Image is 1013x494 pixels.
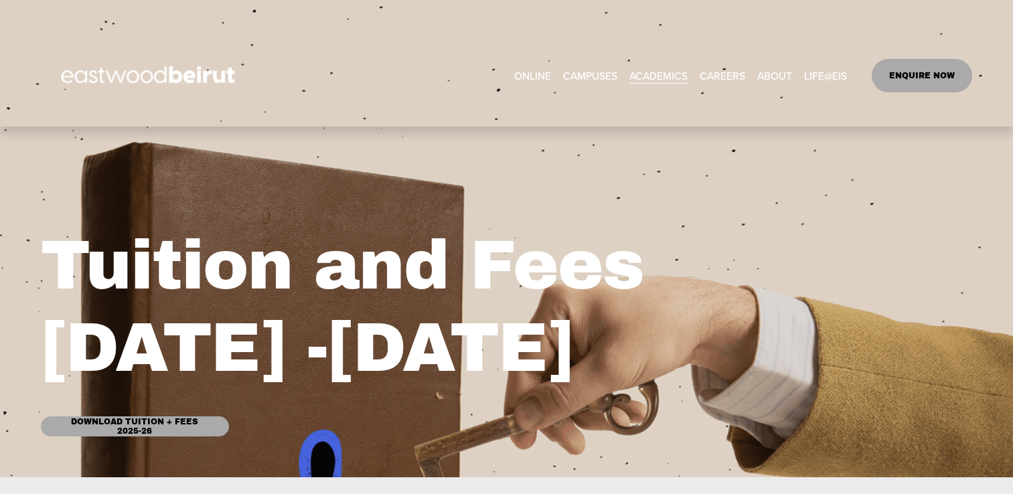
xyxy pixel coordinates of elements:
a: ENQUIRE NOW [872,59,973,92]
span: ACADEMICS [629,66,688,85]
img: EastwoodIS Global Site [41,42,259,110]
span: ABOUT [757,66,792,85]
span: CAMPUSES [563,66,617,85]
span: LIFE@EIS [804,66,847,85]
a: ONLINE [514,65,551,86]
a: folder dropdown [804,65,847,86]
h1: Tuition and Fees [DATE] -[DATE] [41,225,738,390]
a: folder dropdown [563,65,617,86]
a: folder dropdown [757,65,792,86]
a: CAREERS [700,65,745,86]
a: Download Tuition + Fees 2025-26 [41,416,229,436]
a: folder dropdown [629,65,688,86]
